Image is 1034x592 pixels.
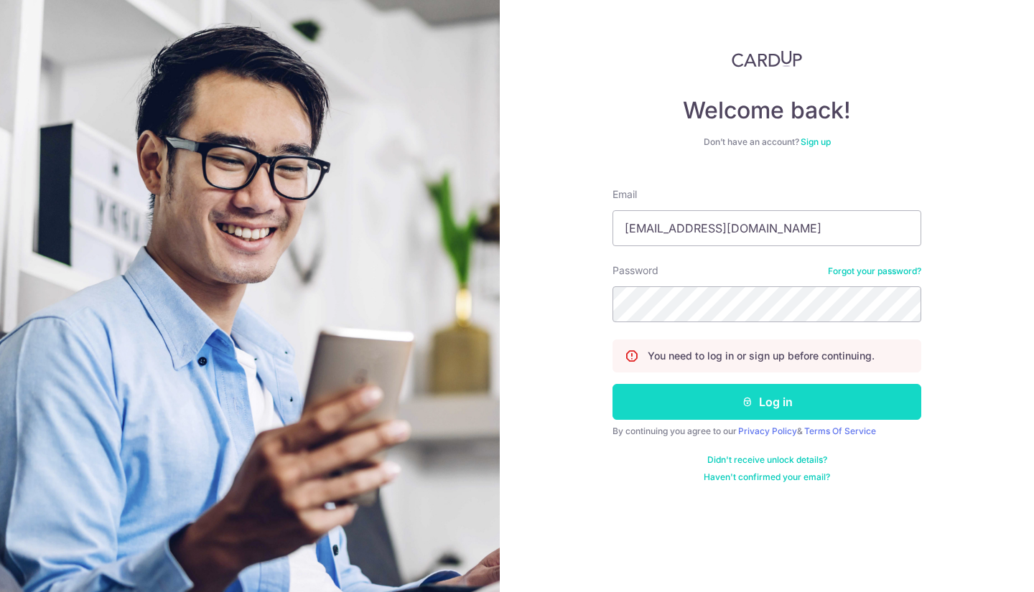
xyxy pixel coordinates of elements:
[648,349,875,363] p: You need to log in or sign up before continuing.
[613,210,921,246] input: Enter your Email
[613,187,637,202] label: Email
[804,426,876,436] a: Terms Of Service
[732,50,802,67] img: CardUp Logo
[613,263,658,278] label: Password
[704,471,830,483] a: Haven't confirmed your email?
[801,136,831,147] a: Sign up
[738,426,797,436] a: Privacy Policy
[613,96,921,125] h4: Welcome back!
[707,454,827,466] a: Didn't receive unlock details?
[613,136,921,148] div: Don’t have an account?
[828,266,921,277] a: Forgot your password?
[613,426,921,437] div: By continuing you agree to our &
[613,384,921,420] button: Log in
